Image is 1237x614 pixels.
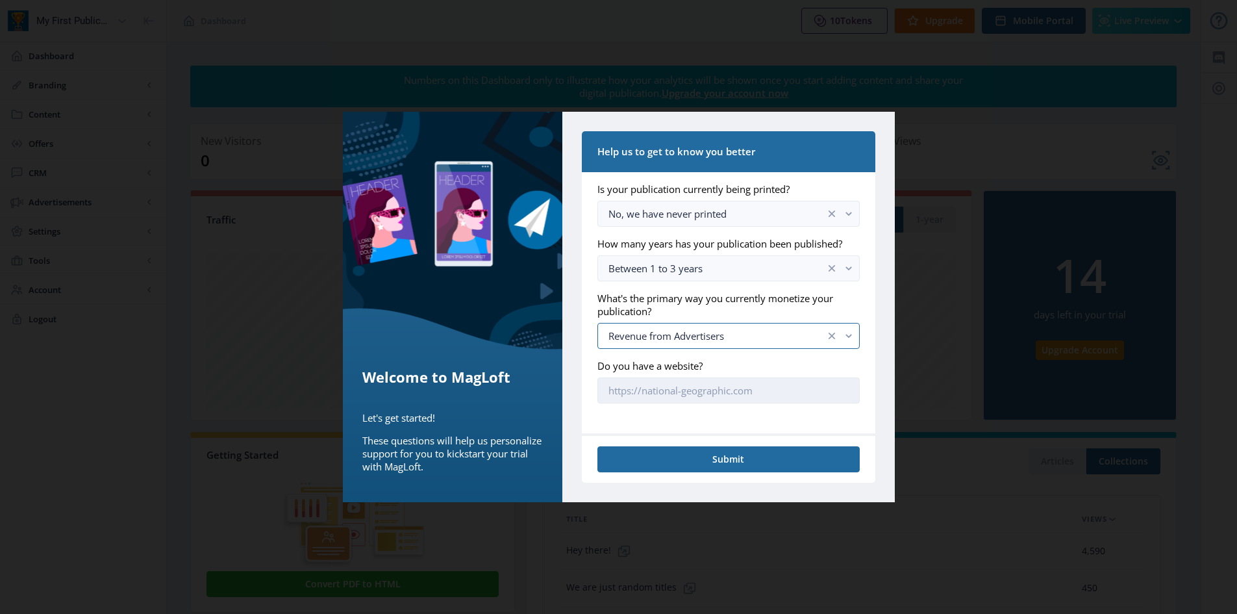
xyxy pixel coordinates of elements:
[582,131,875,172] nb-card-header: Help us to get to know you better
[362,434,544,473] p: These questions will help us personalize support for you to kickstart your trial with MagLoft.
[597,359,849,372] label: Do you have a website?
[597,183,849,196] label: Is your publication currently being printed?
[825,329,838,342] nb-icon: clear
[825,262,838,275] nb-icon: clear
[597,255,859,281] button: Between 1 to 3 yearsclear
[597,446,859,472] button: Submit
[362,366,544,387] h5: Welcome to MagLoft
[608,206,825,222] div: No, we have never printed
[608,328,825,344] div: Revenue from Advertisers
[597,292,849,318] label: What's the primary way you currently monetize your publication?
[597,201,859,227] button: No, we have never printedclear
[362,411,544,424] p: Let's get started!
[825,207,838,220] nb-icon: clear
[597,377,859,403] input: https://national-geographic.com
[608,261,825,276] div: Between 1 to 3 years
[597,237,849,250] label: How many years has your publication been published?
[597,323,859,349] button: Revenue from Advertisersclear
